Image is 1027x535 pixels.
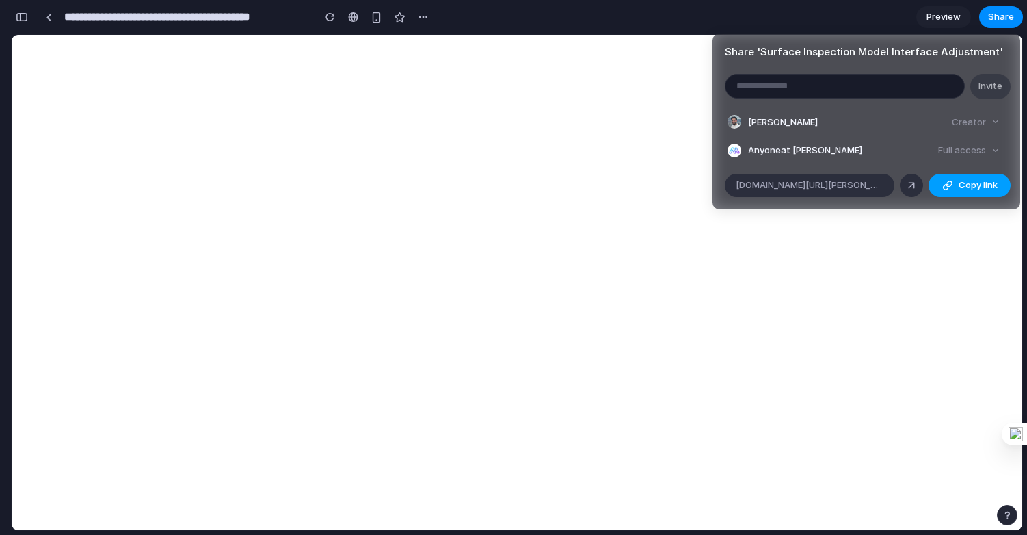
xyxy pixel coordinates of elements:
[725,174,894,197] div: [DOMAIN_NAME][URL][PERSON_NAME]
[748,144,862,157] span: Anyone at [PERSON_NAME]
[959,179,998,192] span: Copy link
[929,174,1011,197] button: Copy link
[736,179,883,192] span: [DOMAIN_NAME][URL][PERSON_NAME]
[748,116,818,129] span: [PERSON_NAME]
[725,44,1008,60] h4: Share ' Surface Inspection Model Interface Adjustment '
